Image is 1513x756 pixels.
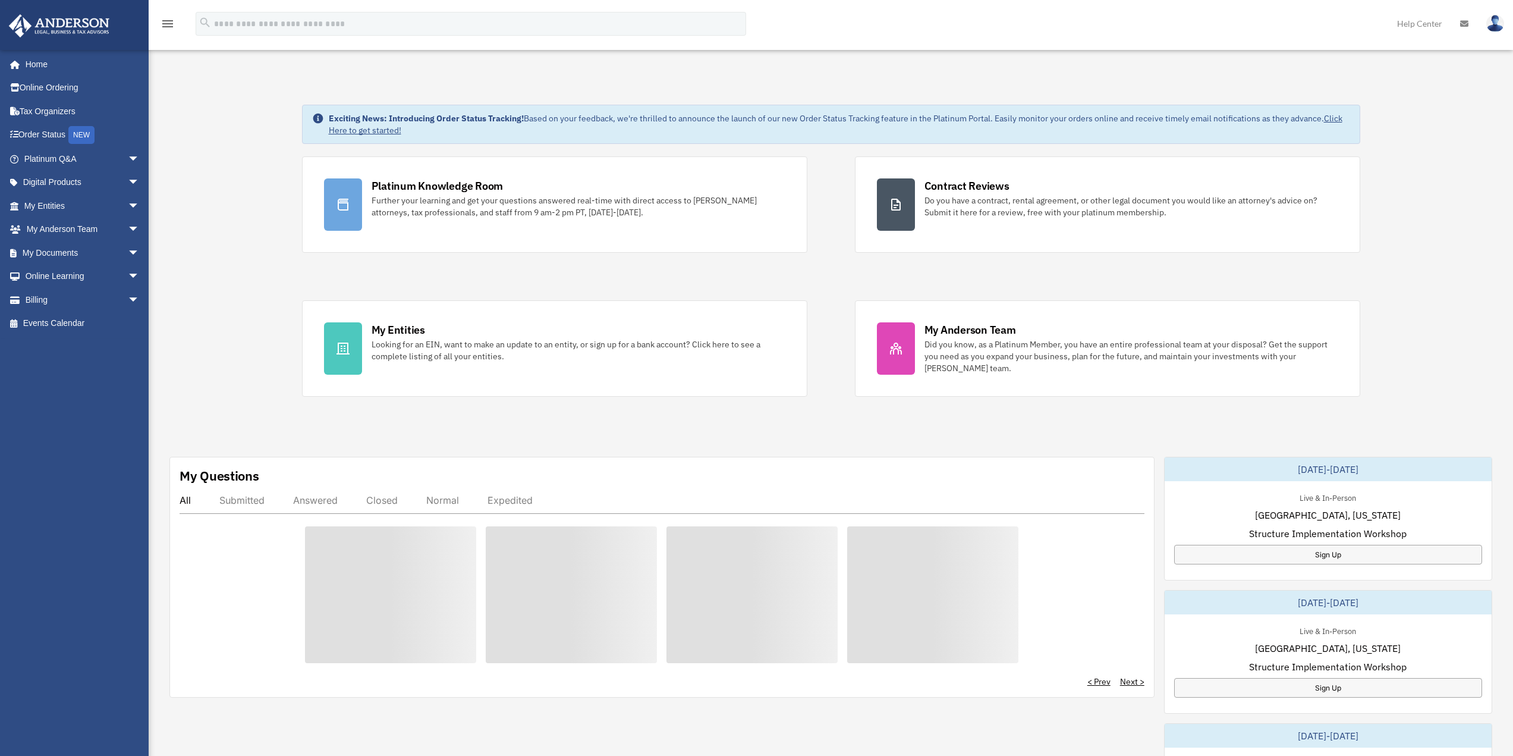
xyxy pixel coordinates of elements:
img: User Pic [1486,15,1504,32]
span: arrow_drop_down [128,194,152,218]
a: Order StatusNEW [8,123,158,148]
div: Submitted [219,494,265,506]
div: Did you know, as a Platinum Member, you have an entire professional team at your disposal? Get th... [924,338,1338,374]
span: [GEOGRAPHIC_DATA], [US_STATE] [1255,508,1401,522]
img: Anderson Advisors Platinum Portal [5,14,113,37]
a: Click Here to get started! [329,113,1342,136]
a: Contract Reviews Do you have a contract, rental agreement, or other legal document you would like... [855,156,1360,253]
a: menu [161,21,175,31]
div: Expedited [487,494,533,506]
div: Contract Reviews [924,178,1009,193]
div: All [180,494,191,506]
a: Platinum Q&Aarrow_drop_down [8,147,158,171]
span: arrow_drop_down [128,218,152,242]
div: Live & In-Person [1290,624,1366,636]
a: Online Learningarrow_drop_down [8,265,158,288]
i: search [199,16,212,29]
div: Live & In-Person [1290,491,1366,503]
strong: Exciting News: Introducing Order Status Tracking! [329,113,524,124]
span: arrow_drop_down [128,171,152,195]
div: My Entities [372,322,425,337]
a: Events Calendar [8,312,158,335]
div: NEW [68,126,95,144]
span: [GEOGRAPHIC_DATA], [US_STATE] [1255,641,1401,655]
div: Looking for an EIN, want to make an update to an entity, or sign up for a bank account? Click her... [372,338,785,362]
span: arrow_drop_down [128,265,152,289]
div: [DATE]-[DATE] [1165,591,1492,614]
div: My Anderson Team [924,322,1016,337]
a: My Entities Looking for an EIN, want to make an update to an entity, or sign up for a bank accoun... [302,300,807,397]
a: My Documentsarrow_drop_down [8,241,158,265]
div: Do you have a contract, rental agreement, or other legal document you would like an attorney's ad... [924,195,1338,218]
a: Billingarrow_drop_down [8,288,158,312]
a: My Anderson Team Did you know, as a Platinum Member, you have an entire professional team at your... [855,300,1360,397]
a: My Anderson Teamarrow_drop_down [8,218,158,241]
a: < Prev [1087,676,1111,688]
span: Structure Implementation Workshop [1249,526,1407,541]
a: My Entitiesarrow_drop_down [8,194,158,218]
div: Answered [293,494,338,506]
div: Platinum Knowledge Room [372,178,504,193]
a: Platinum Knowledge Room Further your learning and get your questions answered real-time with dire... [302,156,807,253]
div: Based on your feedback, we're thrilled to announce the launch of our new Order Status Tracking fe... [329,112,1350,136]
a: Next > [1120,676,1144,688]
span: Structure Implementation Workshop [1249,660,1407,674]
div: Closed [366,494,398,506]
span: arrow_drop_down [128,241,152,265]
a: Sign Up [1174,678,1482,698]
div: [DATE]-[DATE] [1165,457,1492,481]
div: Normal [426,494,459,506]
a: Sign Up [1174,545,1482,564]
span: arrow_drop_down [128,147,152,171]
a: Tax Organizers [8,99,158,123]
div: My Questions [180,467,259,485]
div: Further your learning and get your questions answered real-time with direct access to [PERSON_NAM... [372,195,785,218]
a: Digital Productsarrow_drop_down [8,171,158,195]
a: Online Ordering [8,76,158,100]
a: Home [8,52,152,76]
i: menu [161,17,175,31]
div: [DATE]-[DATE] [1165,724,1492,748]
span: arrow_drop_down [128,288,152,312]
